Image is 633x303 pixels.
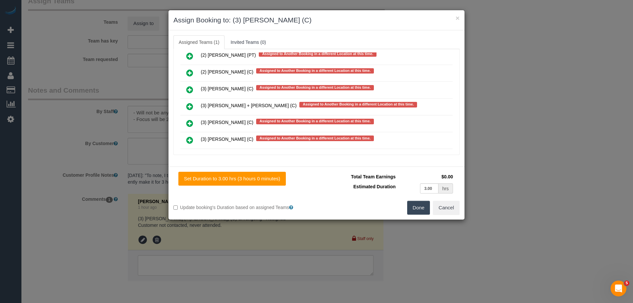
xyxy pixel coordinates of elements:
input: Update booking's Duration based on assigned Teams [173,205,178,210]
iframe: Intercom live chat [611,281,626,296]
span: Estimated Duration [353,184,396,189]
span: Assigned to Another Booking in a different Location at this time. [256,136,374,141]
span: (2) [PERSON_NAME] (PT) [201,52,256,58]
div: hrs [438,183,453,194]
span: Assigned to Another Booking in a different Location at this time. [299,102,417,107]
a: Assigned Teams (1) [173,35,225,49]
td: $0.00 [397,172,455,182]
button: Done [407,201,430,215]
span: Assigned to Another Booking in a different Location at this time. [256,68,374,74]
h3: Assign Booking to: (3) [PERSON_NAME] (C) [173,15,460,25]
span: Assigned to Another Booking in a different Location at this time. [256,119,374,124]
label: Update booking's Duration based on assigned Teams [173,204,312,211]
span: (2) [PERSON_NAME] (C) [201,69,253,75]
span: Assigned to Another Booking in a different Location at this time. [256,85,374,90]
span: (3) [PERSON_NAME] (C) [201,120,253,125]
button: Cancel [433,201,460,215]
span: 5 [624,281,629,286]
button: × [456,15,460,21]
span: Assigned to Another Booking in a different Location at this time. [259,51,377,57]
span: (3) [PERSON_NAME] (C) [201,137,253,142]
button: Set Duration to 3.00 hrs (3 hours 0 minutes) [178,172,286,186]
a: Invited Teams (0) [225,35,271,49]
span: (3) [PERSON_NAME] (C) [201,86,253,91]
td: Total Team Earnings [321,172,397,182]
span: (3) [PERSON_NAME] + [PERSON_NAME] (C) [201,103,297,108]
